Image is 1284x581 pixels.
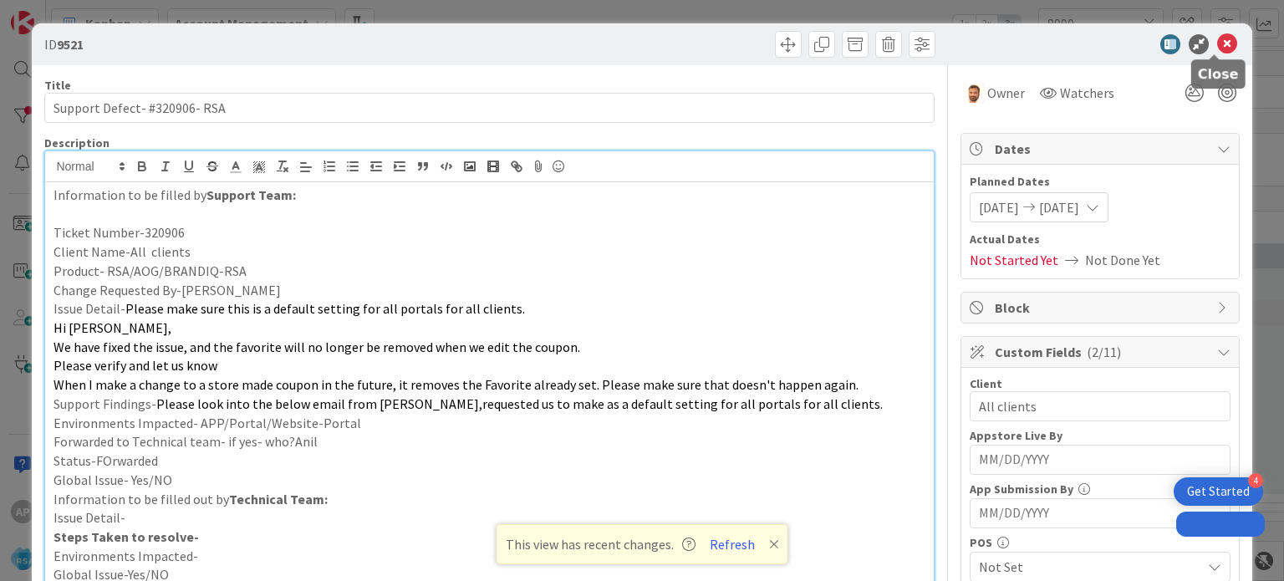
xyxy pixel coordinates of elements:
[53,414,925,433] p: Environments Impacted- APP/Portal/Website-Portal
[53,547,925,566] p: Environments Impacted-
[53,395,925,414] p: Support Findings-
[995,298,1209,318] span: Block
[53,339,580,355] span: We have fixed the issue, and the favorite will no longer be removed when we edit the coupon.
[53,451,925,471] p: Status-FOrwarded
[1187,483,1250,500] div: Get Started
[970,250,1058,270] span: Not Started Yet
[53,490,925,509] p: Information to be filled out by
[970,231,1230,248] span: Actual Dates
[53,376,859,393] span: When I make a change to a store made coupon in the future, it removes the Favorite already set. P...
[53,262,925,281] p: Product- RSA/AOG/BRANDIQ-RSA
[53,281,925,300] p: Change Requested By-[PERSON_NAME]
[979,499,1221,527] input: MM/DD/YYYY
[53,186,925,205] p: Information to be filled by
[57,36,84,53] b: 9521
[125,300,525,317] span: Please make sure this is a default setting for all portals for all clients.
[506,534,695,554] span: This view has recent changes.
[995,139,1209,159] span: Dates
[970,430,1230,441] div: Appstore Live By
[53,242,925,262] p: Client Name-All clients
[970,376,1002,391] label: Client
[1248,473,1263,488] div: 4
[970,483,1230,495] div: App Submission By
[979,446,1221,474] input: MM/DD/YYYY
[964,83,984,103] img: AS
[53,471,925,490] p: Global Issue- Yes/NO
[53,528,199,545] strong: Steps Taken to resolve-
[156,395,883,412] span: Please look into the below email from [PERSON_NAME],requested us to make as a default setting for...
[53,319,171,336] span: Hi [PERSON_NAME],
[1039,197,1079,217] span: [DATE]
[987,83,1025,103] span: Owner
[53,508,925,527] p: Issue Detail-
[53,432,925,451] p: Forwarded to Technical team- if yes- who?Anil
[53,357,217,374] span: Please verify and let us know
[1085,250,1160,270] span: Not Done Yet
[1087,344,1121,360] span: ( 2/11 )
[44,34,84,54] span: ID
[53,299,925,319] p: Issue Detail-
[53,223,925,242] p: Ticket Number-320906
[44,135,110,150] span: Description
[970,173,1230,191] span: Planned Dates
[704,533,761,555] button: Refresh
[979,557,1201,577] span: Not Set
[1174,477,1263,506] div: Open Get Started checklist, remaining modules: 4
[995,342,1209,362] span: Custom Fields
[44,78,71,93] label: Title
[1060,83,1114,103] span: Watchers
[206,186,296,203] strong: Support Team:
[970,537,1230,548] div: POS
[1198,66,1239,82] h5: Close
[229,491,328,507] strong: Technical Team:
[44,93,934,123] input: type card name here...
[979,197,1019,217] span: [DATE]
